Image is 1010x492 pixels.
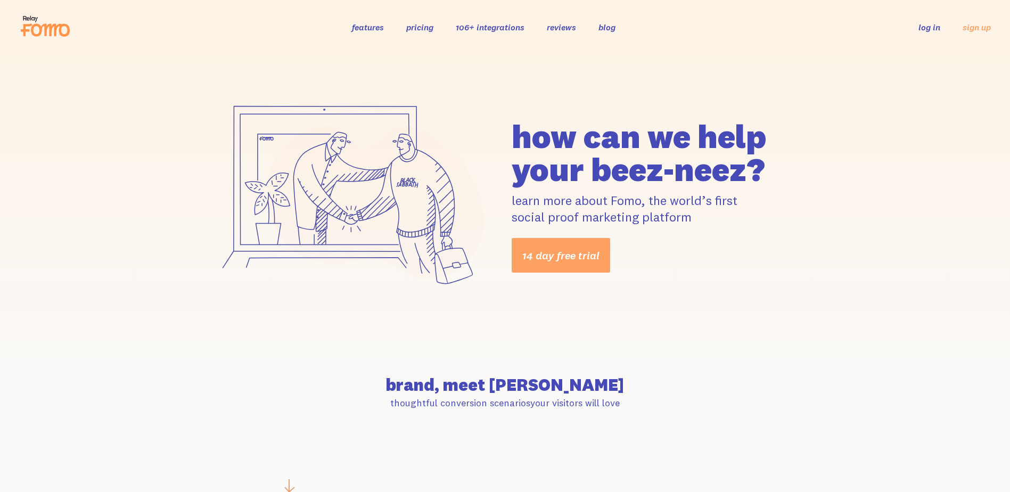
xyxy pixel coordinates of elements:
[208,397,802,409] p: thoughtful conversion scenarios your visitors will love
[406,22,433,32] a: pricing
[598,22,615,32] a: blog
[512,120,802,186] h1: how can we help your beez-neez?
[456,22,524,32] a: 106+ integrations
[208,376,802,393] h2: brand, meet [PERSON_NAME]
[963,22,991,33] a: sign up
[352,22,384,32] a: features
[512,238,610,273] a: 14 day free trial
[918,22,940,32] a: log in
[512,192,802,225] p: learn more about Fomo, the world’s first social proof marketing platform
[547,22,576,32] a: reviews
